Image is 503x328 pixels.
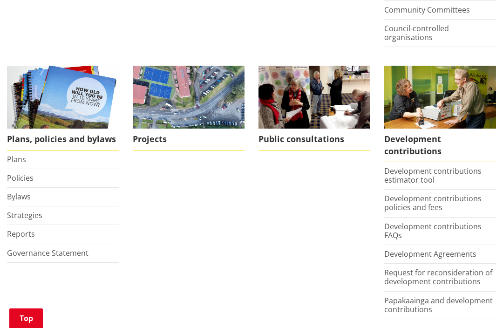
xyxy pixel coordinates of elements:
[7,248,88,258] a: Governance Statement
[7,173,34,183] a: Policies
[384,166,482,185] a: Development contributions estimator tool
[384,221,482,240] a: Development contributions FAQs
[384,267,492,287] a: Request for reconsideration of development contributions
[460,289,494,322] iframe: Messenger Launcher
[7,191,31,202] a: Bylaws
[384,23,449,42] a: Council-controlled organisations
[384,295,493,314] a: Papakaainga and development contributions
[7,154,26,164] a: Plans
[258,129,370,150] span: Public consultations
[133,66,245,129] img: DJI_0336
[133,66,245,150] a: Projects
[384,66,496,129] img: Fees
[7,229,35,239] a: Reports
[133,129,245,150] span: Projects
[384,66,496,162] a: FInd out more about fees and fines here Development contributions
[384,249,476,259] a: Development Agreements
[384,129,496,162] span: Development contributions
[384,5,470,15] a: Community Committees
[7,66,119,150] a: We produce a number of plans, policies and bylaws including the Long Term Plan Plans, policies an...
[384,193,482,212] a: Development contributions policies and fees
[258,66,370,150] a: public-consultations Public consultations
[7,210,42,220] a: Strategies
[258,66,370,129] img: public-consultations
[7,66,119,129] img: Long Term Plan
[7,129,119,150] span: Plans, policies and bylaws
[9,308,43,328] a: Top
